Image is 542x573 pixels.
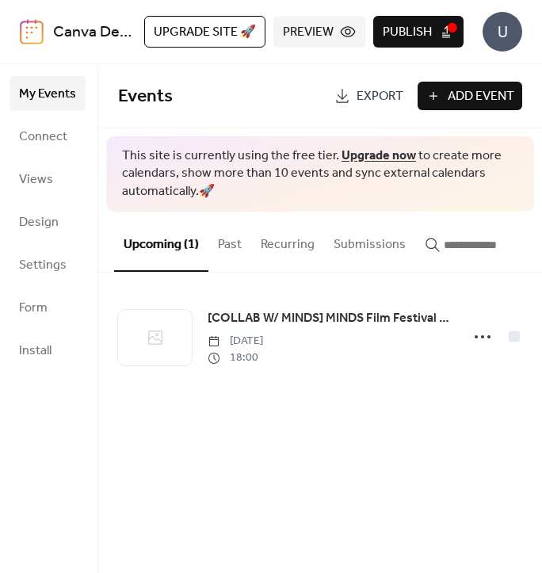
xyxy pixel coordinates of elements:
span: [COLLAB W/ MINDS] MINDS Film Festival 2025 [208,309,451,328]
a: Form [10,290,86,325]
a: Export [326,82,411,110]
span: Preview [283,23,334,42]
img: logo [20,19,44,44]
button: Publish [373,16,464,48]
span: Form [19,296,48,321]
a: Settings [10,247,86,282]
button: Preview [273,16,365,48]
button: Add Event [418,82,522,110]
span: Settings [19,253,67,278]
a: Views [10,162,86,197]
span: Publish [383,23,432,42]
span: Events [118,79,173,114]
span: Connect [19,124,67,150]
span: [DATE] [208,333,263,350]
span: Install [19,338,52,364]
button: Submissions [324,212,415,270]
a: Upgrade now [342,143,416,168]
span: Add Event [448,87,514,106]
a: [COLLAB W/ MINDS] MINDS Film Festival 2025 [208,308,451,329]
a: Connect [10,119,86,154]
span: Export [357,87,403,106]
span: This site is currently using the free tier. to create more calendars, show more than 10 events an... [122,147,518,201]
a: Design [10,204,86,239]
div: U [483,12,522,52]
button: Recurring [251,212,324,270]
span: Upgrade site 🚀 [154,23,256,42]
span: 18:00 [208,350,263,366]
a: Install [10,333,86,368]
button: Upgrade site 🚀 [144,16,265,48]
span: Design [19,210,59,235]
a: My Events [10,76,86,111]
span: My Events [19,82,76,107]
span: Views [19,167,53,193]
a: Canva Design DAGt8besaE8 [53,17,248,48]
button: Upcoming (1) [114,212,208,272]
button: Past [208,212,251,270]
